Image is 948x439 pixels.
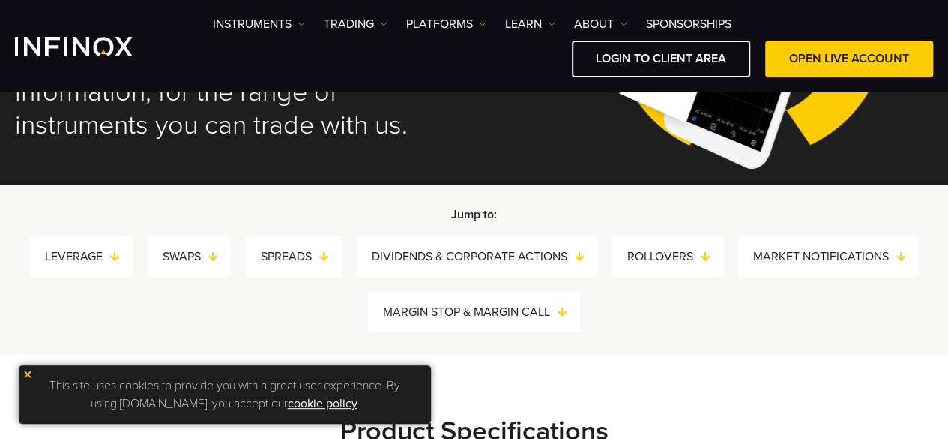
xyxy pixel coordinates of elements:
[572,41,750,77] a: LOGIN TO CLIENT AREA
[26,373,423,416] p: This site uses cookies to provide you with a great user experience. By using [DOMAIN_NAME], you a...
[765,41,933,77] a: OPEN LIVE ACCOUNT
[22,369,33,380] img: yellow close icon
[406,15,486,33] a: PLATFORMS
[505,15,555,33] a: Learn
[15,37,168,56] a: INFINOX Logo
[627,246,723,267] a: ROLLOVERS
[213,15,305,33] a: Instruments
[261,246,342,267] a: SPREADS
[163,246,231,267] a: SWAPS
[45,246,133,267] a: LEVERAGE
[646,15,731,33] a: SPONSORSHIPS
[372,246,597,267] a: DIVIDENDS & CORPORATE ACTIONS
[574,15,627,33] a: ABOUT
[288,396,357,411] a: cookie policy
[383,302,580,323] a: MARGIN STOP & MARGIN CALL
[324,15,387,33] a: TRADING
[451,207,497,222] strong: Jump to:
[753,246,919,267] a: MARKET NOTIFICATIONS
